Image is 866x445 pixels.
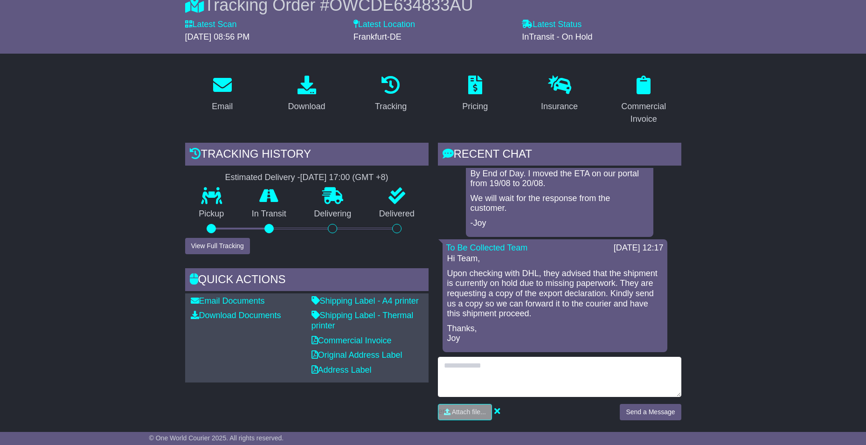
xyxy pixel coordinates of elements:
div: Email [212,100,233,113]
div: Quick Actions [185,268,429,293]
a: Download [282,72,331,116]
div: [DATE] 17:00 (GMT +8) [300,173,388,183]
button: Send a Message [620,404,681,420]
div: [DATE] 12:17 [614,243,664,253]
p: Hi Team, [447,254,663,264]
a: Shipping Label - A4 printer [312,296,419,306]
div: Pricing [462,100,488,113]
a: Email Documents [191,296,265,306]
a: Pricing [456,72,494,116]
div: RECENT CHAT [438,143,681,168]
label: Latest Status [522,20,582,30]
p: Delivering [300,209,366,219]
div: Estimated Delivery - [185,173,429,183]
div: Tracking [375,100,407,113]
p: Thanks, Joy [447,324,663,344]
p: Pickup [185,209,238,219]
div: Tracking history [185,143,429,168]
a: Address Label [312,365,372,375]
a: Insurance [535,72,584,116]
a: To Be Collected Team [446,243,528,252]
button: View Full Tracking [185,238,250,254]
p: The estimated delivery date is [DATE][DATE] By End of Day. I moved the ETA on our portal from 19/... [471,159,649,189]
span: InTransit - On Hold [522,32,592,42]
a: Download Documents [191,311,281,320]
a: Original Address Label [312,350,402,360]
a: Tracking [369,72,413,116]
span: © One World Courier 2025. All rights reserved. [149,434,284,442]
div: Commercial Invoice [612,100,675,125]
div: Insurance [541,100,578,113]
label: Latest Scan [185,20,237,30]
p: -Joy [471,218,649,229]
span: Frankfurt-DE [353,32,402,42]
a: Commercial Invoice [312,336,392,345]
a: Commercial Invoice [606,72,681,129]
p: Delivered [365,209,429,219]
a: Email [206,72,239,116]
div: Download [288,100,325,113]
p: We will wait for the response from the customer. [471,194,649,214]
p: In Transit [238,209,300,219]
span: [DATE] 08:56 PM [185,32,250,42]
label: Latest Location [353,20,415,30]
a: Shipping Label - Thermal printer [312,311,414,330]
p: Upon checking with DHL, they advised that the shipment is currently on hold due to missing paperw... [447,269,663,319]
